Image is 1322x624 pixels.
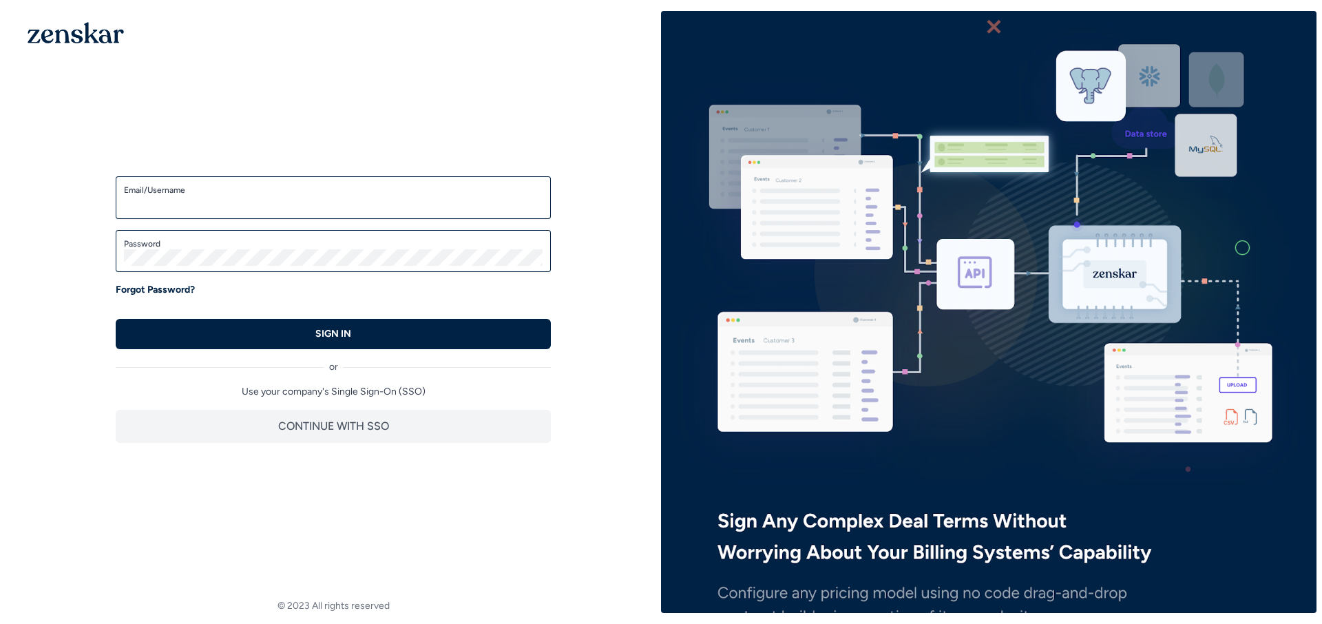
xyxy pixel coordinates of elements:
a: Forgot Password? [116,283,195,297]
label: Password [124,238,543,249]
p: SIGN IN [315,327,351,341]
footer: © 2023 All rights reserved [6,599,661,613]
img: 1OGAJ2xQqyY4LXKgY66KYq0eOWRCkrZdAb3gUhuVAqdWPZE9SRJmCz+oDMSn4zDLXe31Ii730ItAGKgCKgCCgCikA4Av8PJUP... [28,22,124,43]
label: Email/Username [124,185,543,196]
p: Use your company's Single Sign-On (SSO) [116,385,551,399]
button: CONTINUE WITH SSO [116,410,551,443]
div: or [116,349,551,374]
button: SIGN IN [116,319,551,349]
